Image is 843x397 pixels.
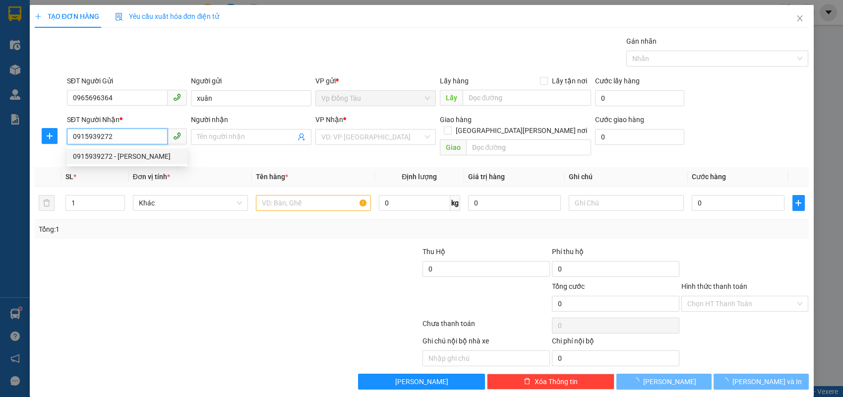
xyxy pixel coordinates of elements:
[450,195,460,211] span: kg
[115,12,220,20] span: Yêu cầu xuất hóa đơn điện tử
[595,90,684,106] input: Cước lấy hàng
[321,91,430,106] span: Vp Đồng Tàu
[133,173,170,181] span: Đơn vị tính
[402,173,437,181] span: Định lượng
[595,129,684,145] input: Cước giao hàng
[466,139,591,155] input: Dọc đường
[67,148,187,164] div: 0915939272 - ng văn minh
[524,378,531,386] span: delete
[35,12,99,20] span: TẠO ĐƠN HÀNG
[552,246,679,261] div: Phí thu hộ
[42,132,57,140] span: plus
[422,248,445,256] span: Thu Hộ
[191,114,311,125] div: Người nhận
[422,335,550,350] div: Ghi chú nội bộ nhà xe
[67,75,187,86] div: SĐT Người Gửi
[93,66,152,77] span: DT1210250376
[42,128,58,144] button: plus
[548,75,591,86] span: Lấy tận nơi
[173,132,181,140] span: phone
[714,374,809,390] button: [PERSON_NAME] và In
[440,90,463,106] span: Lấy
[692,173,726,181] span: Cước hàng
[452,125,591,136] span: [GEOGRAPHIC_DATA][PERSON_NAME] nơi
[67,114,187,125] div: SĐT Người Nhận
[626,37,657,45] label: Gán nhãn
[35,13,42,20] span: plus
[422,350,550,366] input: Nhập ghi chú
[595,116,644,124] label: Cước giao hàng
[440,77,469,85] span: Lấy hàng
[535,376,578,387] span: Xóa Thông tin
[569,195,684,211] input: Ghi Chú
[565,167,688,187] th: Ghi chú
[65,173,73,181] span: SL
[39,195,55,211] button: delete
[421,318,551,335] div: Chưa thanh toán
[6,43,92,78] span: Chuyển phát nhanh: [GEOGRAPHIC_DATA] - [GEOGRAPHIC_DATA]
[643,376,696,387] span: [PERSON_NAME]
[395,376,448,387] span: [PERSON_NAME]
[358,374,485,390] button: [PERSON_NAME]
[468,173,505,181] span: Giá trị hàng
[173,93,181,101] span: phone
[552,282,585,290] span: Tổng cước
[468,195,561,211] input: 0
[632,378,643,385] span: loading
[191,75,311,86] div: Người gửi
[792,195,805,211] button: plus
[315,75,436,86] div: VP gửi
[298,133,305,141] span: user-add
[39,224,326,235] div: Tổng: 1
[9,8,89,40] strong: CÔNG TY TNHH DỊCH VỤ DU LỊCH THỜI ĐẠI
[315,116,343,124] span: VP Nhận
[793,199,804,207] span: plus
[722,378,732,385] span: loading
[115,13,123,21] img: icon
[487,374,614,390] button: deleteXóa Thông tin
[616,374,712,390] button: [PERSON_NAME]
[3,35,5,86] img: logo
[256,195,371,211] input: VD: Bàn, Ghế
[256,173,288,181] span: Tên hàng
[440,116,472,124] span: Giao hàng
[463,90,591,106] input: Dọc đường
[440,139,466,155] span: Giao
[552,335,679,350] div: Chi phí nội bộ
[595,77,640,85] label: Cước lấy hàng
[73,151,181,162] div: 0915939272 - [PERSON_NAME]
[732,376,802,387] span: [PERSON_NAME] và In
[796,14,804,22] span: close
[681,282,747,290] label: Hình thức thanh toán
[139,196,242,210] span: Khác
[786,5,814,33] button: Close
